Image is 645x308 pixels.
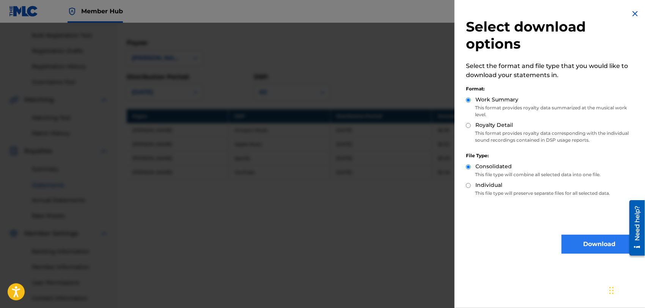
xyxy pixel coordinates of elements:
[607,272,645,308] iframe: Chat Widget
[562,235,637,254] button: Download
[624,197,645,258] iframe: Resource Center
[466,62,637,80] p: Select the format and file type that you would like to download your statements in.
[466,152,637,159] div: File Type:
[81,7,123,16] span: Member Hub
[475,163,512,171] label: Consolidated
[9,6,38,17] img: MLC Logo
[466,130,637,144] p: This format provides royalty data corresponding with the individual sound recordings contained in...
[475,96,518,104] label: Work Summary
[466,104,637,118] p: This format provides royalty data summarized at the musical work level.
[466,85,637,92] div: Format:
[466,171,637,178] p: This file type will combine all selected data into one file.
[466,18,637,52] h2: Select download options
[609,279,614,302] div: Arrastrar
[607,272,645,308] div: Widget de chat
[68,7,77,16] img: Top Rightsholder
[475,121,513,129] label: Royalty Detail
[475,181,502,189] label: Individual
[466,190,637,197] p: This file type will preserve separate files for all selected data.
